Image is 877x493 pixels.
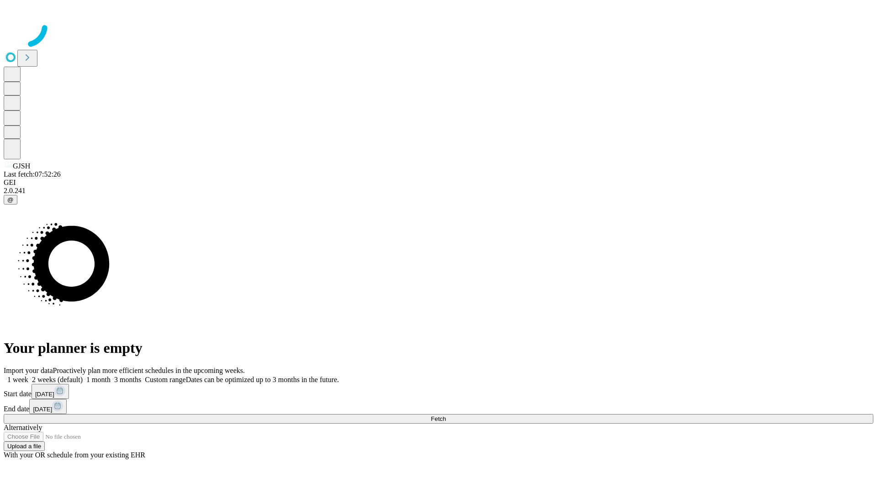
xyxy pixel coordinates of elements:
[35,391,54,398] span: [DATE]
[186,376,339,383] span: Dates can be optimized up to 3 months in the future.
[53,367,245,374] span: Proactively plan more efficient schedules in the upcoming weeks.
[4,187,873,195] div: 2.0.241
[145,376,185,383] span: Custom range
[33,406,52,413] span: [DATE]
[4,399,873,414] div: End date
[4,195,17,205] button: @
[114,376,141,383] span: 3 months
[13,162,30,170] span: GJSH
[4,178,873,187] div: GEI
[4,384,873,399] div: Start date
[431,415,446,422] span: Fetch
[29,399,67,414] button: [DATE]
[4,424,42,431] span: Alternatively
[32,384,69,399] button: [DATE]
[86,376,111,383] span: 1 month
[7,196,14,203] span: @
[4,451,145,459] span: With your OR schedule from your existing EHR
[4,170,61,178] span: Last fetch: 07:52:26
[4,340,873,357] h1: Your planner is empty
[7,376,28,383] span: 1 week
[32,376,83,383] span: 2 weeks (default)
[4,367,53,374] span: Import your data
[4,414,873,424] button: Fetch
[4,441,45,451] button: Upload a file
